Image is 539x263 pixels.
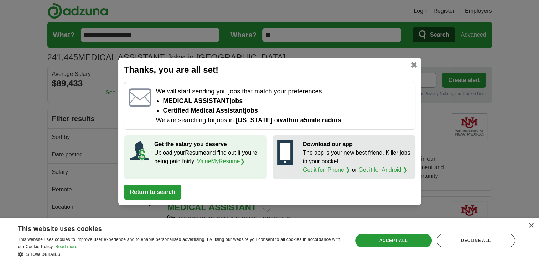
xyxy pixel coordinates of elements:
[355,234,432,247] div: Accept all
[197,158,245,164] a: ValueMyResume❯
[303,149,411,174] p: The app is your new best friend. Killer jobs in your pocket. or
[124,185,181,200] button: Return to search
[18,222,325,233] div: This website uses cookies
[124,63,415,76] h2: Thanks, you are all set!
[303,140,411,149] p: Download our app
[154,149,262,166] p: Upload your Resume and find out if you're being paid fairly.
[18,237,340,249] span: This website uses cookies to improve user experience and to enable personalised advertising. By u...
[280,117,341,124] span: within a 5 mile radius
[156,87,410,96] p: We will start sending you jobs that match your preferences.
[156,115,410,125] p: We are searching for jobs in or .
[55,244,77,249] a: Read more, opens a new window
[163,96,410,106] li: MEDICAL ASSISTANT jobs
[154,140,262,149] p: Get the salary you deserve
[437,234,515,247] div: Decline all
[358,167,408,173] a: Get it for Android ❯
[528,223,534,228] div: Close
[235,117,272,124] span: [US_STATE]
[18,251,343,258] div: Show details
[303,167,350,173] a: Get it for iPhone ❯
[163,106,410,115] li: certified medical assistant jobs
[26,252,61,257] span: Show details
